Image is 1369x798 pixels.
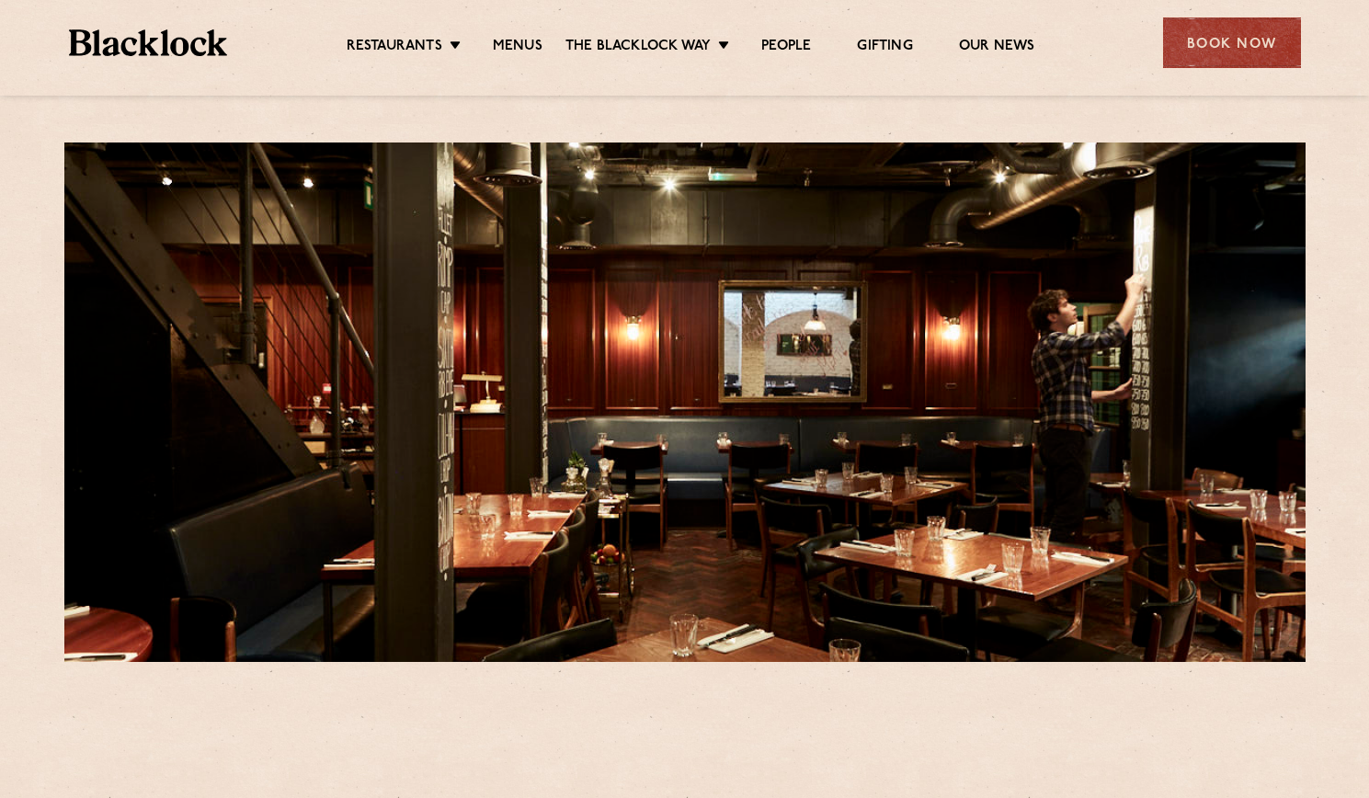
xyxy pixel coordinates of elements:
[959,38,1035,58] a: Our News
[1163,17,1301,68] div: Book Now
[69,29,228,56] img: BL_Textured_Logo-footer-cropped.svg
[761,38,811,58] a: People
[857,38,912,58] a: Gifting
[347,38,442,58] a: Restaurants
[493,38,542,58] a: Menus
[565,38,711,58] a: The Blacklock Way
